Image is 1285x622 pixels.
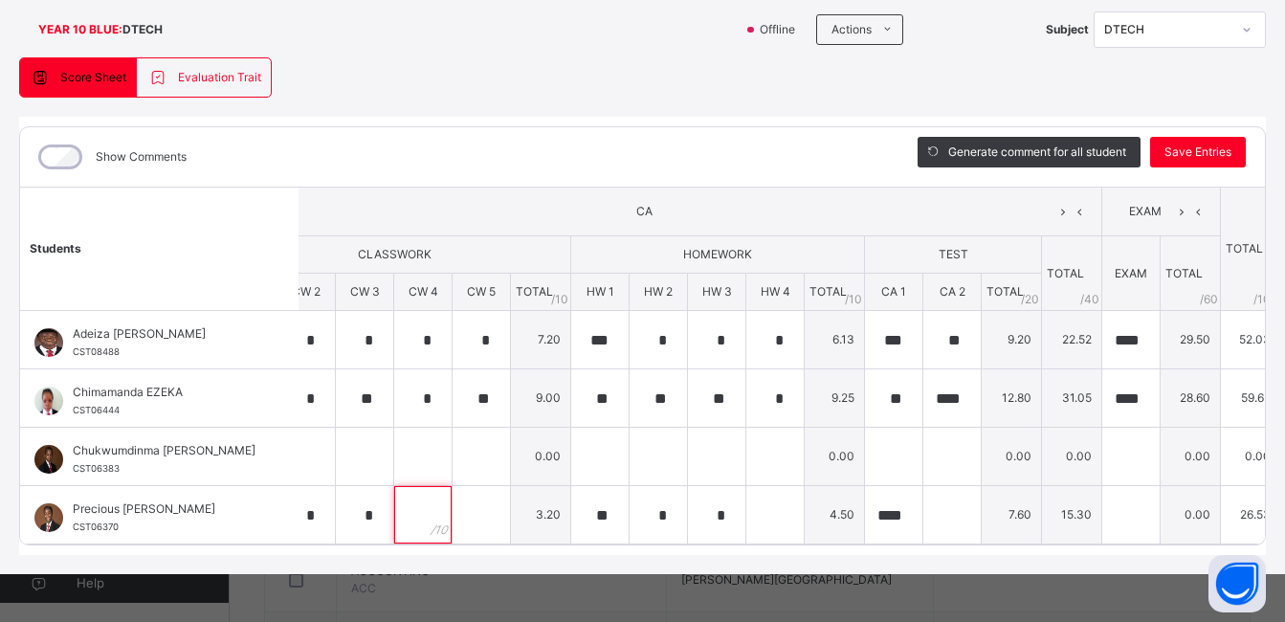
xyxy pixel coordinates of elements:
span: Score Sheet [60,69,126,86]
span: HOMEWORK [683,247,752,261]
td: 22.52 [1042,311,1102,369]
span: Subject [1046,21,1089,38]
span: Students [30,241,81,255]
span: Evaluation Trait [178,69,261,86]
span: HW 4 [761,284,790,299]
span: Precious [PERSON_NAME] [73,500,255,518]
td: 6.13 [805,311,865,369]
td: 9.20 [982,311,1042,369]
span: TOTAL [986,284,1024,299]
span: / 10 [845,291,862,308]
span: DTECH [122,21,163,38]
span: Adeiza [PERSON_NAME] [73,325,255,343]
span: CW 3 [350,284,380,299]
span: TOTAL [516,284,553,299]
td: 9.00 [511,369,571,428]
td: 7.20 [511,311,571,369]
span: / 40 [1080,291,1099,308]
span: CST06444 [73,405,120,415]
td: 4.50 [805,486,865,544]
span: / 60 [1200,291,1218,308]
span: CST06383 [73,463,120,474]
img: CST06370.png [34,503,63,532]
td: 0.00 [1221,428,1281,486]
span: Chukwumdinma [PERSON_NAME] [73,442,255,459]
span: /100 [1253,291,1278,308]
span: TOTAL [1165,266,1203,280]
td: 31.05 [1042,369,1102,428]
td: 9.25 [805,369,865,428]
td: 0.00 [1161,486,1221,544]
span: CA [233,203,1054,220]
label: Show Comments [96,148,187,166]
td: 59.65 [1221,369,1281,428]
span: CLASSWORK [358,247,432,261]
span: / 10 [551,291,568,308]
span: YEAR 10 BLUE : [38,21,122,38]
span: TOTAL [1047,266,1084,280]
td: 29.50 [1161,311,1221,369]
span: Chimamanda EZEKA [73,384,255,401]
span: Generate comment for all student [948,144,1126,161]
span: HW 1 [587,284,614,299]
td: 26.53 [1221,486,1281,544]
span: CW 4 [409,284,438,299]
td: 7.60 [982,486,1042,544]
td: 0.00 [1161,428,1221,486]
img: CST06383.png [34,445,63,474]
span: HW 3 [702,284,732,299]
td: 15.30 [1042,486,1102,544]
td: 0.00 [1042,428,1102,486]
img: 05685.png [34,387,63,415]
span: HW 2 [644,284,673,299]
td: 0.00 [982,428,1042,486]
span: Save Entries [1164,144,1231,161]
img: CST08488.png [34,328,63,357]
button: Open asap [1208,555,1266,612]
span: EXAM [1115,266,1147,280]
span: CST08488 [73,346,120,357]
th: TOTAL [1221,188,1281,311]
span: CA 1 [881,284,906,299]
span: Actions [831,21,872,38]
span: TEST [939,247,968,261]
td: 0.00 [805,428,865,486]
span: EXAM [1117,203,1173,220]
span: CA 2 [940,284,965,299]
td: 0.00 [511,428,571,486]
span: CW 2 [292,284,321,299]
div: DTECH [1104,21,1230,38]
span: Offline [758,21,807,38]
td: 52.03 [1221,311,1281,369]
span: CST06370 [73,522,119,532]
td: 3.20 [511,486,571,544]
span: CW 5 [467,284,496,299]
td: 28.60 [1161,369,1221,428]
span: TOTAL [809,284,847,299]
td: 12.80 [982,369,1042,428]
span: / 20 [1021,291,1039,308]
